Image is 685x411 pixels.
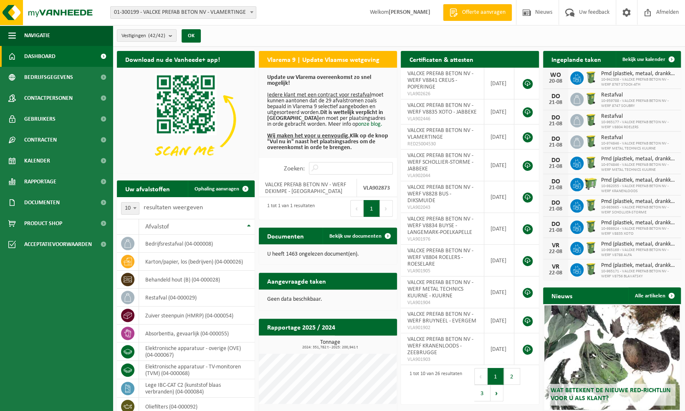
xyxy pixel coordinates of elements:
h2: Ingeplande taken [543,51,609,67]
img: WB-0660-HPE-GN-50 [584,177,598,191]
span: 10-965171 - VALCKE PREFAB BETON NV - WERF V8756 BLAVATSKY [601,269,677,279]
td: karton/papier, los (bedrijven) (04-000026) [139,253,255,271]
span: VALCKE PREFAB BETON NV - WERF V8835 XOTO - JABBEKE [407,102,476,115]
img: WB-0240-HPE-GN-50 [584,113,598,127]
span: Pmd (plastiek, metaal, drankkartons) (bedrijven) [601,198,677,205]
span: VLA901905 [407,268,478,274]
div: 1 tot 10 van 26 resultaten [405,367,462,402]
span: Pmd (plastiek, metaal, drankkartons) (bedrijven) [601,71,677,77]
span: VALCKE PREFAB BETON NV - WERF V8841 CREUS - POPERINGE [407,71,473,90]
div: 20-08 [547,79,564,84]
span: 10-942308 - VALCKE PREFAB BETON NV - WERF 8767 STOCK-ATH [601,77,677,87]
div: DO [547,178,564,185]
td: [DATE] [484,181,514,213]
span: Navigatie [24,25,50,46]
td: lege IBC-CAT C2 (kunststof blaas verbranden) (04-000084) [139,379,255,398]
img: WB-0240-HPE-GN-50 [584,155,598,170]
span: Bekijk uw kalender [622,57,665,62]
span: Pmd (plastiek, metaal, drankkartons) (bedrijven) [601,177,677,184]
label: resultaten weergeven [144,204,203,211]
span: 10 [121,202,139,215]
span: Offerte aanvragen [460,8,508,17]
span: VLA902044 [407,173,478,179]
h2: Certificaten & attesten [401,51,481,67]
div: 21-08 [547,121,564,127]
a: Wat betekent de nieuwe RED-richtlijn voor u als klant? [544,305,680,410]
a: Bekijk uw kalender [616,51,680,68]
img: WB-0240-HPE-GN-50 [584,198,598,212]
span: VLA901902 [407,325,478,331]
td: [DATE] [484,277,514,308]
div: 22-08 [547,249,564,255]
div: DO [547,200,564,206]
div: 1 tot 1 van 1 resultaten [263,199,315,218]
span: 10-974846 - VALCKE PREFAB BETON NV - WERF METAL TECHNICS KUURNE [601,162,677,173]
div: DO [547,114,564,121]
div: DO [547,93,564,100]
td: [DATE] [484,68,514,99]
h3: Tonnage [263,340,397,350]
td: [DATE] [484,150,514,181]
span: Wat betekent de nieuwe RED-richtlijn voor u als klant? [551,387,671,402]
span: VALCKE PREFAB BETON NV - VLAMERTINGE [407,127,473,140]
span: Pmd (plastiek, metaal, drankkartons) (bedrijven) [601,220,677,226]
label: Zoeken: [284,165,305,172]
span: Restafval [601,92,677,99]
img: WB-0240-HPE-GN-50 [584,262,598,276]
img: WB-0240-HPE-GN-50 [584,134,598,148]
div: DO [547,221,564,228]
h2: Rapportage 2025 / 2024 [259,319,344,335]
td: VALCKE PREFAB BETON NV - WERF DEKIMPE - [GEOGRAPHIC_DATA] [259,179,357,197]
span: Bekijk uw documenten [329,233,382,239]
td: [DATE] [484,245,514,277]
span: 10-982055 - VALCKE PREFAB BETON NV - WERF KRANENLOODS [601,184,677,194]
span: Rapportage [24,171,56,192]
button: 1 [488,368,504,385]
count: (42/42) [148,33,165,38]
button: OK [182,29,201,43]
a: Bekijk rapportage [335,335,396,352]
td: behandeld hout (B) (04-000028) [139,271,255,289]
td: [DATE] [484,333,514,365]
button: 1 [364,200,380,217]
strong: VLA902873 [363,185,390,191]
td: elektronische apparatuur - TV-monitoren (TVM) (04-000068) [139,361,255,379]
span: Acceptatievoorwaarden [24,234,92,255]
div: VR [547,242,564,249]
span: 10-965177 - VALCKE PREFAB BETON NV - WERF V8804 ROELERS [601,120,677,130]
td: restafval (04-000029) [139,289,255,307]
span: Documenten [24,192,60,213]
span: VLA902446 [407,116,478,122]
span: 01-300199 - VALCKE PREFAB BETON NV - VLAMERTINGE [111,7,256,18]
b: Klik op de knop "Vul nu in" naast het plaatsingsadres om de overeenkomst in orde te brengen. [267,133,388,151]
img: WB-0240-HPE-GN-50 [584,91,598,106]
button: Next [380,200,393,217]
span: VALCKE PREFAB BETON NV - WERF METAL TECHNICS KUURNE - KUURNE [407,279,473,299]
p: moet kunnen aantonen dat de 29 afvalstromen zoals bepaald in Vlarema 9 selectief aangeboden en ui... [267,75,388,151]
span: Contracten [24,129,57,150]
h2: Download nu de Vanheede+ app! [117,51,228,67]
div: 21-08 [547,100,564,106]
div: 21-08 [547,206,564,212]
span: 10-959788 - VALCKE PREFAB BETON NV - WERF 8747 SOUBRY [601,99,677,109]
span: Pmd (plastiek, metaal, drankkartons) (bedrijven) [601,262,677,269]
button: Vestigingen(42/42) [117,29,177,42]
span: 10-974846 - VALCKE PREFAB BETON NV - WERF METAL TECHNICS KUURNE [601,141,677,151]
span: Gebruikers [24,109,56,129]
u: Wij maken het voor u eenvoudig. [267,133,350,139]
a: Offerte aanvragen [443,4,512,21]
a: Ophaling aanvragen [188,180,254,197]
a: onze blog. [358,121,382,127]
span: VLA901976 [407,236,478,243]
a: Alle artikelen [628,287,680,304]
span: Vestigingen [121,30,165,42]
button: 3 [474,385,490,401]
td: elektronische apparatuur - overige (OVE) (04-000067) [139,342,255,361]
span: RED25004530 [407,141,478,147]
h2: Nieuws [543,287,581,304]
span: VALCKE PREFAB BETON NV - WERF SCHOLLIER-STORME - JABBEKE [407,152,473,172]
span: 10-986924 - VALCKE PREFAB BETON NV - WERF V8835 XOTO [601,226,677,236]
span: Kalender [24,150,50,171]
span: 10-965169 - VALCKE PREFAB BETON NV - WERF V8788 ALFA [601,248,677,258]
span: VLA901904 [407,299,478,306]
